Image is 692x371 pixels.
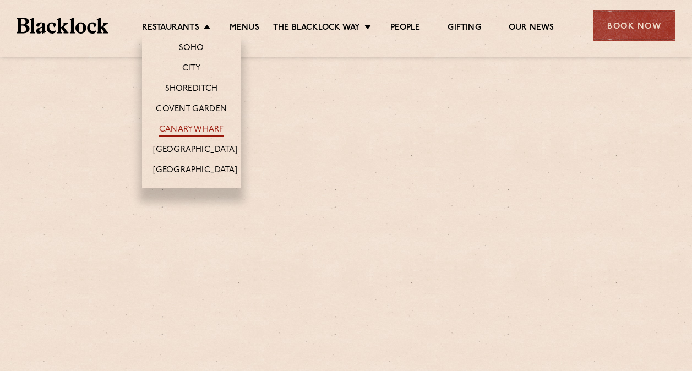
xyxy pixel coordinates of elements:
[159,124,224,137] a: Canary Wharf
[179,43,204,55] a: Soho
[182,63,201,75] a: City
[273,23,360,35] a: The Blacklock Way
[390,23,420,35] a: People
[448,23,481,35] a: Gifting
[142,23,199,35] a: Restaurants
[230,23,259,35] a: Menus
[593,10,675,41] div: Book Now
[153,165,237,177] a: [GEOGRAPHIC_DATA]
[509,23,554,35] a: Our News
[156,104,227,116] a: Covent Garden
[17,18,108,33] img: BL_Textured_Logo-footer-cropped.svg
[165,84,218,96] a: Shoreditch
[153,145,237,157] a: [GEOGRAPHIC_DATA]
